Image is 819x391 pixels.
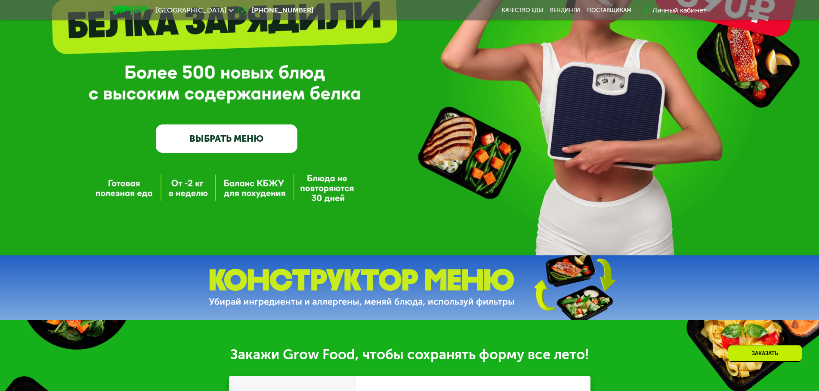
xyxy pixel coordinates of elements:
span: [GEOGRAPHIC_DATA] [156,7,226,14]
div: Личный кабинет [652,5,707,16]
div: поставщикам [587,7,631,14]
a: Качество еды [502,7,543,14]
a: ВЫБРАТЬ МЕНЮ [156,124,297,153]
a: Вендинги [550,7,580,14]
a: [PHONE_NUMBER] [238,5,313,16]
div: Заказать [728,345,802,362]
